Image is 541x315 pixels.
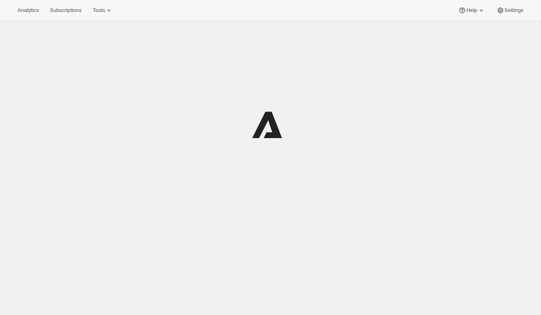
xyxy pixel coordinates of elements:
[492,5,528,16] button: Settings
[453,5,490,16] button: Help
[466,7,477,14] span: Help
[45,5,86,16] button: Subscriptions
[93,7,105,14] span: Tools
[88,5,118,16] button: Tools
[18,7,39,14] span: Analytics
[13,5,43,16] button: Analytics
[504,7,523,14] span: Settings
[50,7,82,14] span: Subscriptions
